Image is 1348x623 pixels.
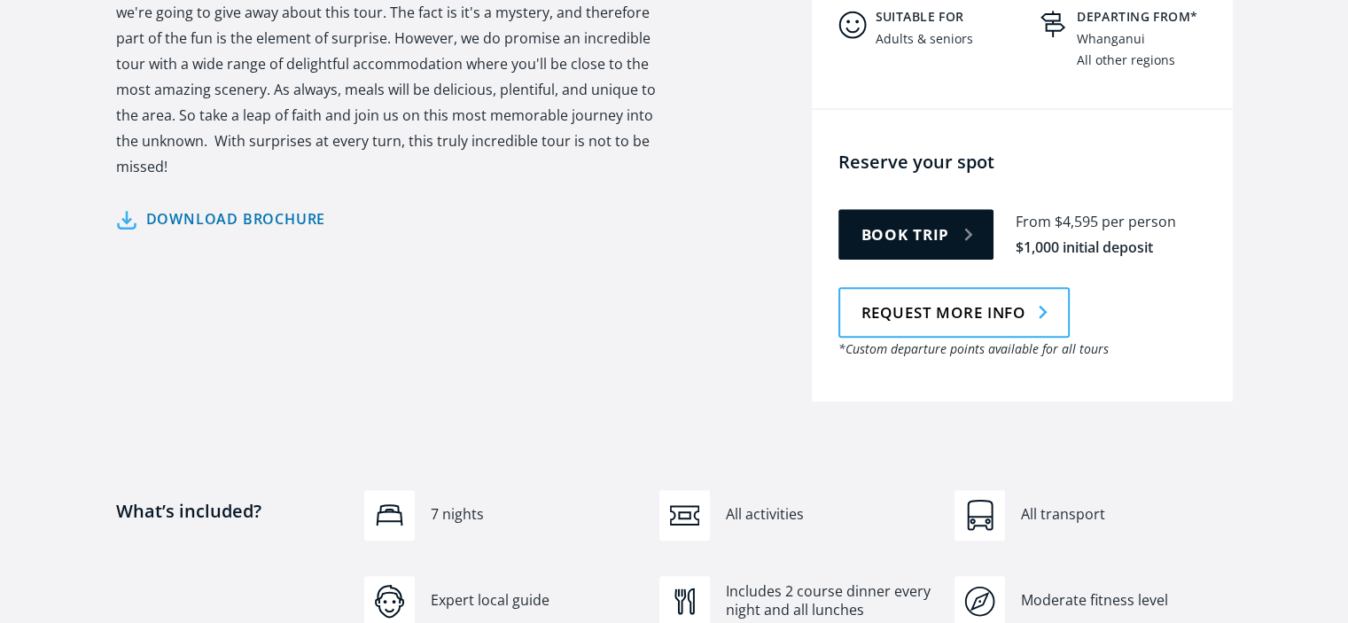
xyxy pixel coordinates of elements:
[1077,53,1175,68] div: All other regions
[726,582,937,620] div: Includes 2 course dinner every night and all lunches
[431,591,642,611] div: Expert local guide
[1063,238,1153,258] div: initial deposit
[1016,238,1059,258] div: $1,000
[1055,212,1098,232] div: $4,595
[116,206,326,232] a: Download brochure
[726,505,937,525] div: All activities
[1021,591,1232,611] div: Moderate fitness level
[1021,505,1232,525] div: All transport
[1102,212,1176,232] div: per person
[838,287,1070,338] a: Request more info
[838,209,994,260] a: Book trip
[838,150,1224,174] h4: Reserve your spot
[1077,32,1145,47] div: Whanganui
[1077,9,1224,25] h5: Departing from*
[116,499,347,591] h4: What’s included?
[876,32,973,47] div: Adults & seniors
[1016,212,1051,232] div: From
[431,505,642,525] div: 7 nights
[838,340,1109,357] em: *Custom departure points available for all tours
[876,9,1023,25] h5: Suitable for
